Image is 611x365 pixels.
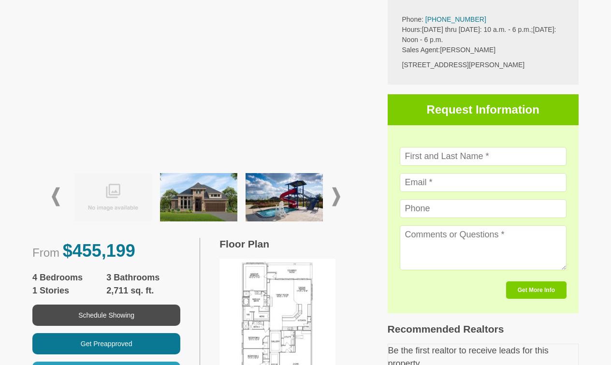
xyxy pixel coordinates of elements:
[32,333,180,354] button: Get Preapproved
[106,271,180,284] span: 3 Bathrooms
[32,271,106,284] span: 4 Bedrooms
[400,147,567,166] input: First and Last Name *
[402,25,565,45] p: [DATE] thru [DATE]: 10 a.m. - 6 p.m.;[DATE]: Noon - 6 p.m.
[219,238,368,250] h3: Floor Plan
[402,60,565,70] div: [STREET_ADDRESS][PERSON_NAME]
[402,46,440,54] span: Sales Agent:
[32,284,106,297] span: 1 Stories
[400,173,567,192] input: Email *
[506,281,567,299] button: Get More Info
[402,45,565,55] p: [PERSON_NAME]
[402,26,422,33] span: Hours:
[402,15,423,23] span: Phone:
[425,15,486,23] a: [PHONE_NUMBER]
[32,246,59,259] span: From
[400,199,567,218] input: Phone
[32,305,180,326] button: Schedule Showing
[388,323,579,335] h3: Recommended Realtors
[388,94,579,125] h3: Request Information
[63,241,135,261] span: $455,199
[106,284,180,297] span: 2,711 sq. ft.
